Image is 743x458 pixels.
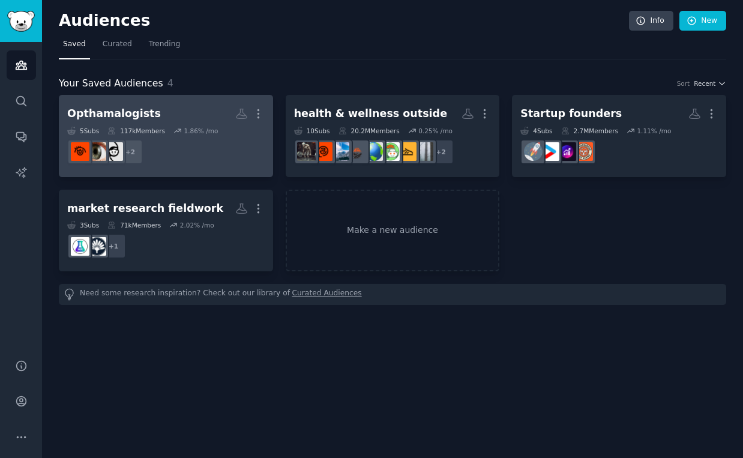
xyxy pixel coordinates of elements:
[574,142,593,161] img: EntrepreneurRideAlong
[167,77,173,89] span: 4
[118,139,143,164] div: + 2
[314,142,332,161] img: mentalhealth
[429,139,454,164] div: + 2
[381,142,400,161] img: overlanding
[520,106,622,121] div: Startup founders
[59,76,163,91] span: Your Saved Audiences
[694,79,715,88] span: Recent
[59,35,90,59] a: Saved
[101,234,126,259] div: + 1
[364,142,383,161] img: backpacking
[67,221,99,229] div: 3 Sub s
[512,95,726,177] a: Startup founders4Subs2.7MMembers1.11% /moEntrepreneurRideAlongstartup_fundingstartupstartups
[59,11,629,31] h2: Audiences
[149,39,180,50] span: Trending
[59,95,273,177] a: Opthamalogists5Subs117kMembers1.86% /mo+2CataractSurgeryOphthalmologyoptometry
[398,142,417,161] img: xxfitness
[67,201,223,216] div: market research fieldwork
[292,288,362,301] a: Curated Audiences
[107,221,161,229] div: 71k Members
[286,190,500,272] a: Make a new audience
[145,35,184,59] a: Trending
[59,284,726,305] div: Need some research inspiration? Check out our library of
[71,142,89,161] img: optometry
[294,106,447,121] div: health & wellness outside
[107,127,165,135] div: 117k Members
[297,142,316,161] img: fitness30plus
[520,127,552,135] div: 4 Sub s
[88,237,106,256] img: OnlineMarketResearch
[59,190,273,272] a: market research fieldwork3Subs71kMembers2.02% /mo+1OnlineMarketResearchMarketresearch
[180,221,214,229] div: 2.02 % /mo
[679,11,726,31] a: New
[184,127,218,135] div: 1.86 % /mo
[67,106,161,121] div: Opthamalogists
[286,95,500,177] a: health & wellness outside10Subs20.2MMembers0.25% /mo+2OutdoorsxxfitnessoverlandingbackpackingCamp...
[524,142,543,161] img: startups
[88,142,106,161] img: Ophthalmology
[541,142,559,161] img: startup
[98,35,136,59] a: Curated
[677,79,690,88] div: Sort
[629,11,673,31] a: Info
[71,237,89,256] img: Marketresearch
[338,127,400,135] div: 20.2M Members
[331,142,349,161] img: hiking
[63,39,86,50] span: Saved
[103,39,132,50] span: Curated
[418,127,453,135] div: 0.25 % /mo
[294,127,330,135] div: 10 Sub s
[347,142,366,161] img: CampingandHiking
[558,142,576,161] img: startup_funding
[637,127,671,135] div: 1.11 % /mo
[415,142,433,161] img: Outdoors
[67,127,99,135] div: 5 Sub s
[561,127,618,135] div: 2.7M Members
[694,79,726,88] button: Recent
[7,11,35,32] img: GummySearch logo
[104,142,123,161] img: CataractSurgery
